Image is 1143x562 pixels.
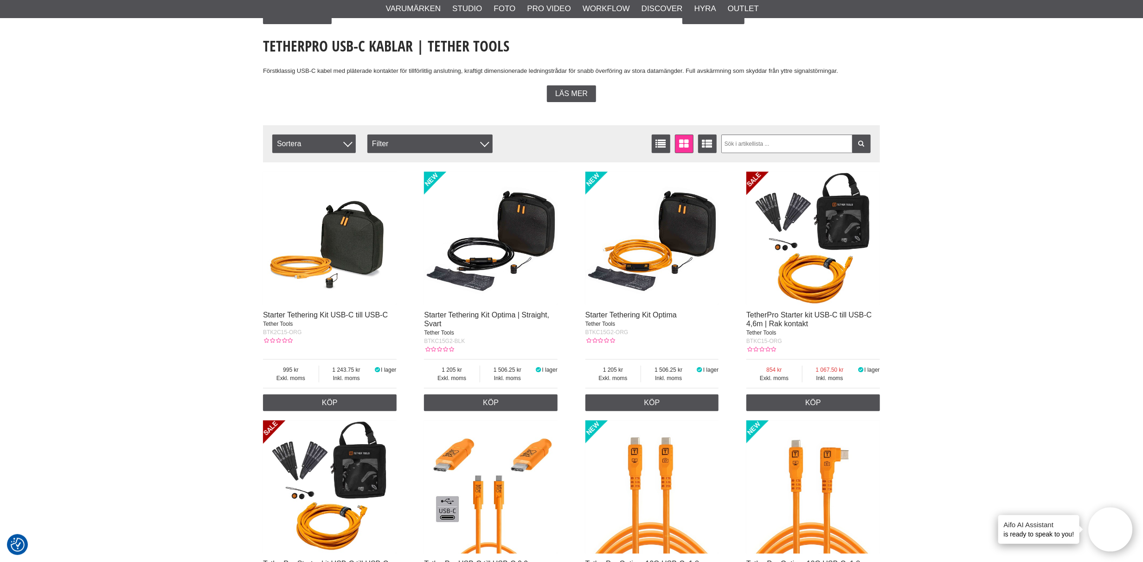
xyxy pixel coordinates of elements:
span: Tether Tools [263,321,293,327]
a: Starter Tethering Kit Optima [585,311,677,319]
a: Varumärken [386,3,441,15]
img: TetherPro Starter kit USB-C till USB-C 4,6m | Rak kontakt [746,172,880,305]
a: Studio [452,3,482,15]
a: Pro Video [527,3,571,15]
span: Tether Tools [424,329,454,336]
span: Exkl. moms [263,374,319,382]
span: BTK2C15-ORG [263,329,302,336]
a: Foto [494,3,515,15]
span: 995 [263,366,319,374]
span: I lager [864,367,880,373]
a: Fönstervisning [675,135,694,153]
a: Köp [424,394,558,411]
img: TetherPro Optima 10G USB-C, 1,8m, Rak till Vinklad, Orange [746,420,880,554]
a: Filtrera [852,135,871,153]
img: Starter Tethering Kit USB-C till USB-C [263,172,397,305]
div: Kundbetyg: 0 [263,336,293,345]
div: is ready to speak to you! [998,515,1080,544]
span: BTKC15G2-ORG [585,329,629,336]
a: Discover [642,3,683,15]
span: 1 205 [424,366,480,374]
i: I lager [696,367,703,373]
span: Läs mer [555,90,588,98]
span: Inkl. moms [641,374,696,382]
a: Köp [263,394,397,411]
div: Kundbetyg: 0 [746,345,776,354]
span: I lager [542,367,558,373]
a: TetherPro Starter kit USB-C till USB-C 4,6m | Rak kontakt [746,311,872,328]
span: I lager [381,367,396,373]
span: 854 [746,366,802,374]
i: I lager [857,367,865,373]
a: Köp [746,394,880,411]
span: Exkl. moms [424,374,480,382]
img: Starter Tethering Kit Optima | Straight, Svart [424,172,558,305]
a: Workflow [583,3,630,15]
a: Listvisning [652,135,670,153]
img: Starter Tethering Kit Optima [585,172,719,305]
h4: Aifo AI Assistant [1004,520,1074,530]
span: 1 506.25 [480,366,535,374]
input: Sök i artikellista ... [721,135,871,153]
img: TetherPro Starter kit USB-C till USB-C 4,6m | Vinklad kontakt [263,420,397,554]
a: Utökad listvisning [698,135,717,153]
div: Kundbetyg: 0 [424,345,454,354]
div: Filter [367,135,493,153]
div: Kundbetyg: 0 [585,336,615,345]
span: 1 067.50 [803,366,857,374]
span: Exkl. moms [585,374,641,382]
i: I lager [373,367,381,373]
i: I lager [535,367,542,373]
span: 1 205 [585,366,641,374]
p: Förstklassig USB-C kabel med pläterade kontakter för tillförlitlig anslutning, kraftigt dimension... [263,66,880,76]
h1: TetherPro USB-C Kablar | Tether Tools [263,36,880,56]
span: Tether Tools [746,329,776,336]
img: TetherPro USB-C till USB-C 0.9m Orange [424,420,558,554]
a: Köp [585,394,719,411]
a: Hyra [694,3,716,15]
span: Inkl. moms [319,374,374,382]
span: Tether Tools [585,321,615,327]
img: TetherPro Optima 10G USB-C, 1,8m, Rak, Orange [585,420,719,554]
span: BTKC15-ORG [746,338,782,344]
span: Inkl. moms [803,374,857,382]
a: Starter Tethering Kit Optima | Straight, Svart [424,311,549,328]
img: Revisit consent button [11,538,25,552]
span: I lager [703,367,719,373]
span: BTKC15G2-BLK [424,338,465,344]
a: Outlet [728,3,759,15]
button: Samtyckesinställningar [11,536,25,553]
a: Starter Tethering Kit USB-C till USB-C [263,311,388,319]
span: 1 243.75 [319,366,374,374]
span: 1 506.25 [641,366,696,374]
span: Exkl. moms [746,374,802,382]
span: Sortera [272,135,356,153]
span: Inkl. moms [480,374,535,382]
